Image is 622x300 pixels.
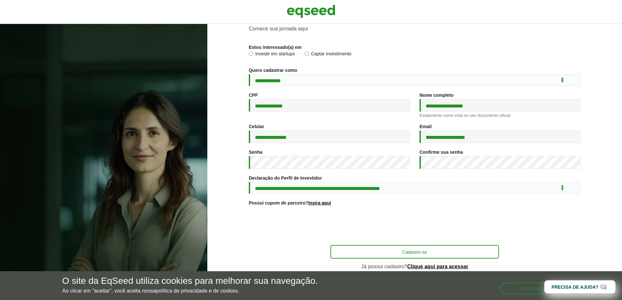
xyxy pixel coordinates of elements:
[420,150,463,154] label: Confirme sua senha
[308,201,331,205] a: Insira aqui
[156,288,238,294] a: política de privacidade e de cookies
[249,93,258,97] label: CPF
[249,26,581,32] p: Comece sua jornada aqui
[420,113,581,117] div: Exatamente como está no seu documento oficial
[420,93,454,97] label: Nome completo
[249,150,262,154] label: Senha
[249,124,264,129] label: Celular
[365,213,464,239] iframe: reCAPTCHA
[420,124,432,129] label: Email
[249,68,297,72] label: Quero cadastrar como
[500,283,560,294] button: Aceitar
[305,51,309,56] input: Captar investimento
[62,288,318,294] p: Ao clicar em "aceitar", você aceita nossa .
[249,45,302,50] label: Estou interessado(a) em
[287,3,335,19] img: EqSeed Logo
[62,276,318,286] h5: O site da EqSeed utiliza cookies para melhorar sua navegação.
[305,51,351,58] label: Captar investimento
[407,264,468,269] a: Clique aqui para acessar
[249,176,322,180] label: Declaração do Perfil de Investidor
[330,263,499,270] p: Já possui cadastro?
[249,51,253,56] input: Investir em startups
[249,51,295,58] label: Investir em startups
[249,201,331,205] label: Possui cupom de parceiro?
[330,245,499,259] button: Cadastre-se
